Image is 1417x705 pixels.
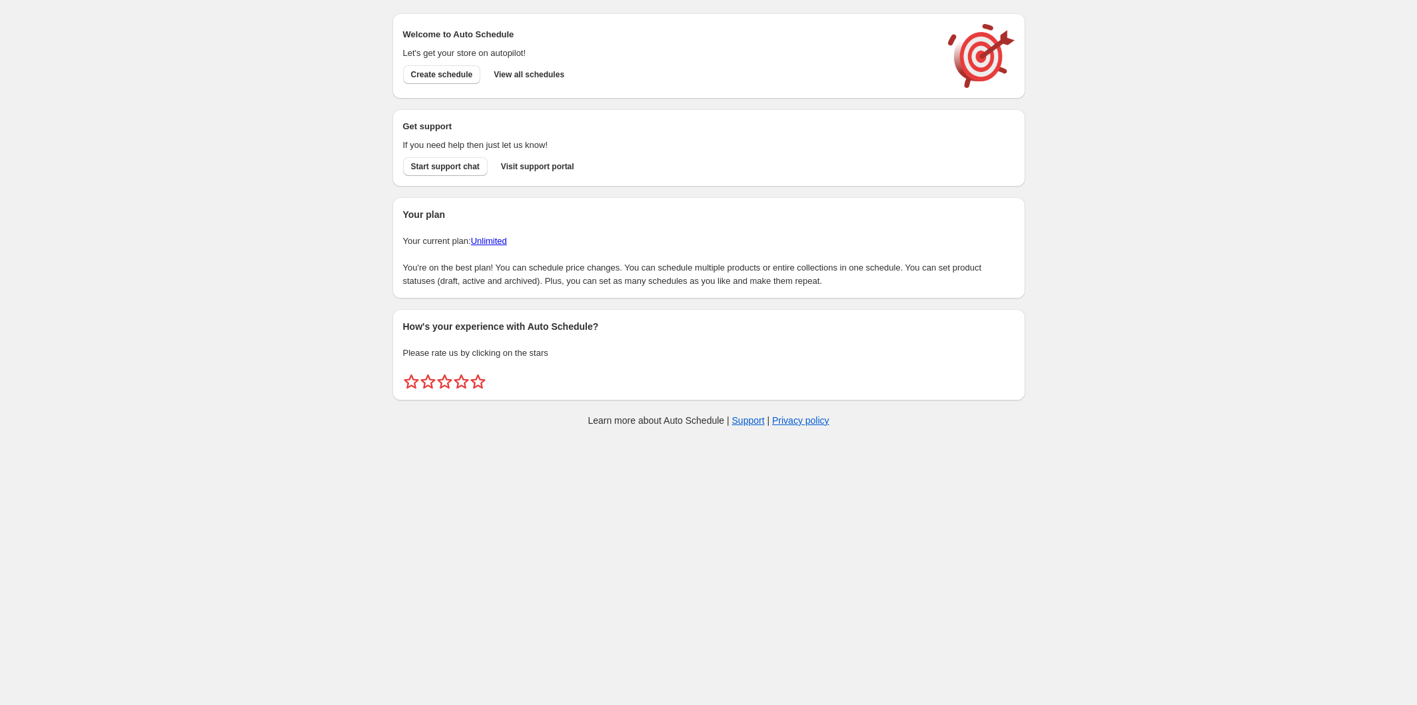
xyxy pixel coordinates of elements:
a: Visit support portal [493,157,582,176]
p: Let's get your store on autopilot! [403,47,935,60]
p: Please rate us by clicking on the stars [403,347,1015,360]
p: If you need help then just let us know! [403,139,935,152]
button: View all schedules [486,65,572,84]
p: Your current plan: [403,235,1015,248]
h2: Your plan [403,208,1015,221]
span: Start support chat [411,161,480,172]
button: Create schedule [403,65,481,84]
p: Learn more about Auto Schedule | | [588,414,829,427]
span: Visit support portal [501,161,574,172]
a: Start support chat [403,157,488,176]
span: Create schedule [411,69,473,80]
p: You're on the best plan! You can schedule price changes. You can schedule multiple products or en... [403,261,1015,288]
a: Privacy policy [772,415,829,426]
a: Unlimited [471,236,507,246]
h2: Welcome to Auto Schedule [403,28,935,41]
h2: How's your experience with Auto Schedule? [403,320,1015,333]
h2: Get support [403,120,935,133]
a: Support [732,415,765,426]
span: View all schedules [494,69,564,80]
